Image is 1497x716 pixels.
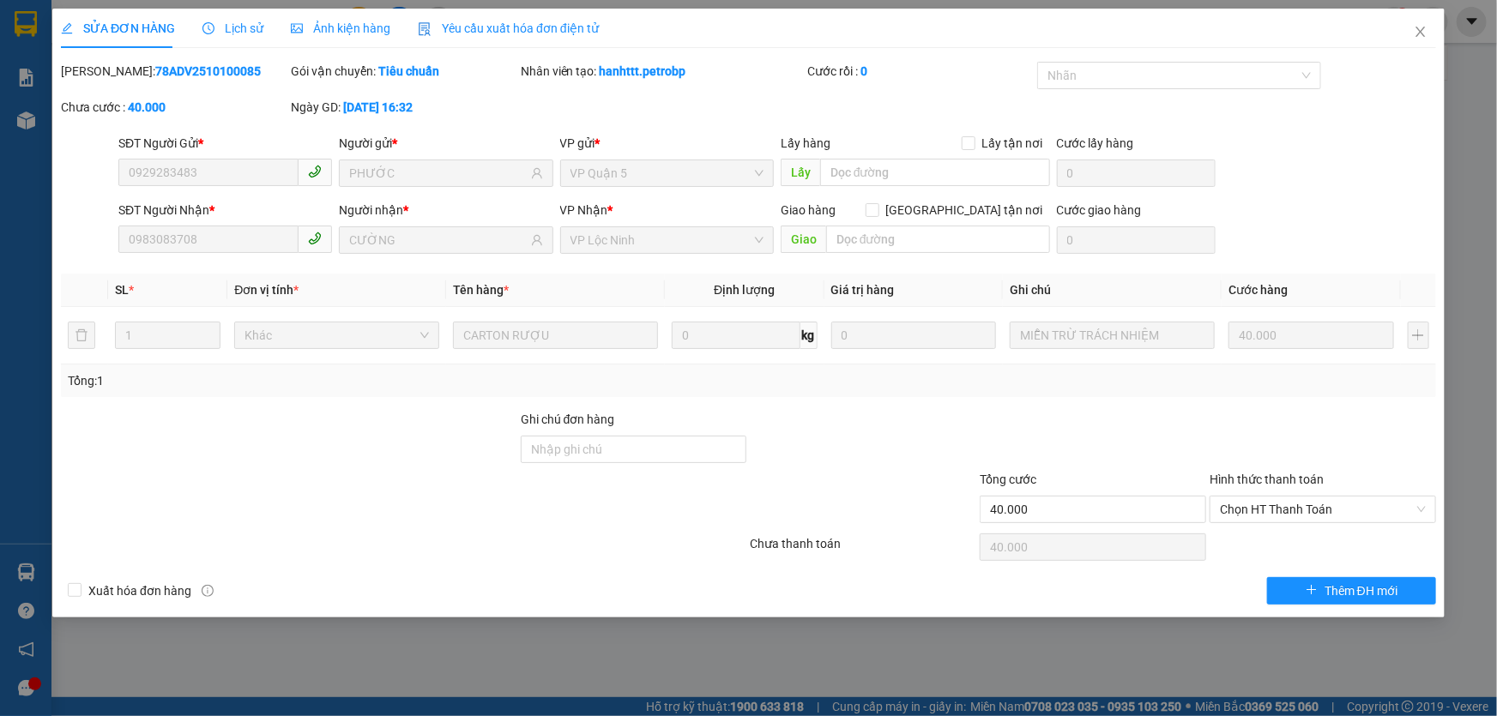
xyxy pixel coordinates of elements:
[128,100,166,114] b: 40.000
[1408,322,1429,349] button: plus
[349,231,527,250] input: Tên người nhận
[68,371,578,390] div: Tổng: 1
[781,136,830,150] span: Lấy hàng
[308,232,322,245] span: phone
[1397,9,1445,57] button: Close
[115,283,129,297] span: SL
[61,98,287,117] div: Chưa cước :
[155,64,261,78] b: 78ADV2510100085
[339,201,552,220] div: Người nhận
[1325,581,1397,600] span: Thêm ĐH mới
[521,62,805,81] div: Nhân viên tạo:
[749,534,979,564] div: Chưa thanh toán
[531,234,543,246] span: user
[714,283,775,297] span: Định lượng
[1057,203,1142,217] label: Cước giao hàng
[521,412,615,426] label: Ghi chú đơn hàng
[820,159,1050,186] input: Dọc đường
[418,22,432,36] img: icon
[339,134,552,153] div: Người gửi
[291,22,303,34] span: picture
[1228,322,1394,349] input: 0
[831,322,997,349] input: 0
[61,22,73,34] span: edit
[1306,584,1318,598] span: plus
[244,322,429,348] span: Khác
[234,283,299,297] span: Đơn vị tính
[831,283,895,297] span: Giá trị hàng
[1057,136,1134,150] label: Cước lấy hàng
[1228,283,1288,297] span: Cước hàng
[61,62,287,81] div: [PERSON_NAME]:
[560,134,774,153] div: VP gửi
[521,436,747,463] input: Ghi chú đơn hàng
[807,62,1034,81] div: Cước rồi :
[118,134,332,153] div: SĐT Người Gửi
[343,100,413,114] b: [DATE] 16:32
[781,159,820,186] span: Lấy
[118,201,332,220] div: SĐT Người Nhận
[1057,159,1216,187] input: Cước lấy hàng
[81,581,198,600] span: Xuất hóa đơn hàng
[453,283,509,297] span: Tên hàng
[560,203,608,217] span: VP Nhận
[1414,25,1428,39] span: close
[308,165,322,178] span: phone
[349,164,527,183] input: Tên người gửi
[1010,322,1215,349] input: Ghi Chú
[1267,577,1436,605] button: plusThêm ĐH mới
[879,201,1050,220] span: [GEOGRAPHIC_DATA] tận nơi
[453,322,658,349] input: VD: Bàn, Ghế
[860,64,867,78] b: 0
[826,226,1050,253] input: Dọc đường
[600,64,686,78] b: hanhttt.petrobp
[800,322,818,349] span: kg
[531,167,543,179] span: user
[975,134,1050,153] span: Lấy tận nơi
[202,21,263,35] span: Lịch sử
[418,21,599,35] span: Yêu cầu xuất hóa đơn điện tử
[570,160,764,186] span: VP Quận 5
[202,585,214,597] span: info-circle
[378,64,439,78] b: Tiêu chuẩn
[1003,274,1222,307] th: Ghi chú
[1057,226,1216,254] input: Cước giao hàng
[1220,496,1426,522] span: Chọn HT Thanh Toán
[1210,472,1324,486] label: Hình thức thanh toán
[291,21,390,35] span: Ảnh kiện hàng
[291,62,517,81] div: Gói vận chuyển:
[781,226,826,253] span: Giao
[781,203,836,217] span: Giao hàng
[980,472,1036,486] span: Tổng cước
[68,322,95,349] button: delete
[291,98,517,117] div: Ngày GD:
[61,21,175,35] span: SỬA ĐƠN HÀNG
[570,227,764,253] span: VP Lộc Ninh
[202,22,214,34] span: clock-circle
